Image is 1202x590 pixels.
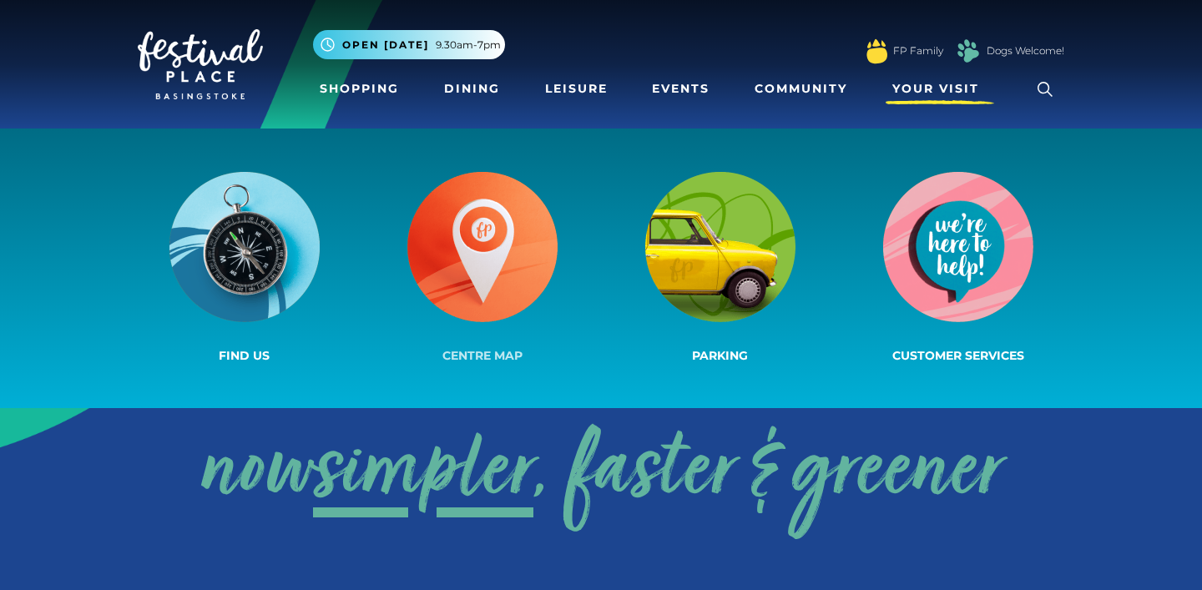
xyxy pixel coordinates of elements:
a: Dogs Welcome! [987,43,1064,58]
span: Your Visit [892,80,979,98]
span: Parking [692,348,748,363]
span: Open [DATE] [342,38,429,53]
span: simpler [313,406,533,540]
a: Parking [601,169,839,368]
a: Dining [437,73,507,104]
button: Open [DATE] 9.30am-7pm [313,30,505,59]
a: Centre Map [363,169,601,368]
a: Your Visit [886,73,994,104]
a: nowsimpler, faster & greener [200,406,1002,540]
span: Centre Map [442,348,523,363]
a: Customer Services [839,169,1077,368]
a: Leisure [538,73,614,104]
span: Customer Services [892,348,1024,363]
a: Community [748,73,854,104]
span: Find us [219,348,270,363]
a: FP Family [893,43,943,58]
a: Shopping [313,73,406,104]
span: 9.30am-7pm [436,38,501,53]
img: Festival Place Logo [138,29,263,99]
a: Find us [125,169,363,368]
a: Events [645,73,716,104]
